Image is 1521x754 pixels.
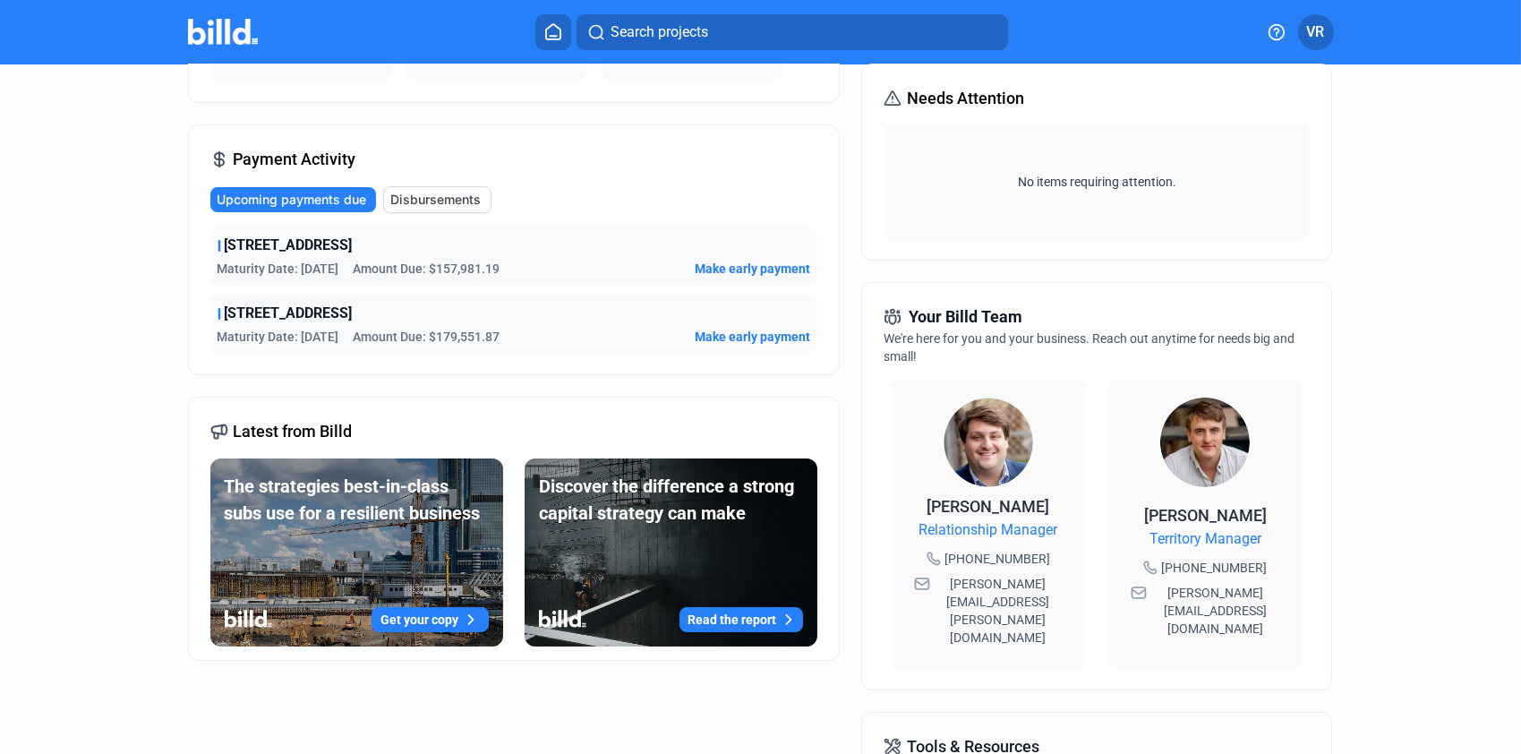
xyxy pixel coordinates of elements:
span: Disbursements [391,191,482,209]
button: Make early payment [695,328,810,346]
span: Payment Activity [234,147,356,172]
span: Latest from Billd [234,419,353,444]
span: Search projects [611,21,708,43]
span: Territory Manager [1149,528,1261,550]
span: [PERSON_NAME] [927,497,1050,516]
span: VR [1307,21,1325,43]
span: Relationship Manager [919,519,1058,541]
span: [STREET_ADDRESS] [225,235,353,256]
img: Billd Company Logo [188,19,259,45]
img: Territory Manager [1160,398,1250,487]
button: VR [1298,14,1334,50]
span: Maturity Date: [DATE] [218,260,339,278]
span: [PHONE_NUMBER] [1161,559,1267,577]
span: [STREET_ADDRESS] [225,303,353,324]
button: Upcoming payments due [210,187,376,212]
span: [PERSON_NAME][EMAIL_ADDRESS][PERSON_NAME][DOMAIN_NAME] [934,575,1063,647]
span: [PERSON_NAME] [1144,506,1267,525]
img: Relationship Manager [944,398,1033,487]
button: Get your copy [372,607,489,632]
span: Maturity Date: [DATE] [218,328,339,346]
span: Amount Due: $179,551.87 [354,328,500,346]
span: Upcoming payments due [218,191,367,209]
button: Disbursements [383,186,491,213]
button: Search projects [577,14,1008,50]
span: Amount Due: $157,981.19 [354,260,500,278]
span: Your Billd Team [909,304,1022,330]
span: No items requiring attention. [891,173,1303,191]
span: We're here for you and your business. Reach out anytime for needs big and small! [884,331,1295,364]
span: [PHONE_NUMBER] [944,550,1050,568]
span: [PERSON_NAME][EMAIL_ADDRESS][DOMAIN_NAME] [1150,584,1279,638]
button: Make early payment [695,260,810,278]
button: Read the report [679,607,803,632]
span: Needs Attention [907,86,1024,111]
div: Discover the difference a strong capital strategy can make [539,473,803,527]
div: The strategies best-in-class subs use for a resilient business [225,473,489,527]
